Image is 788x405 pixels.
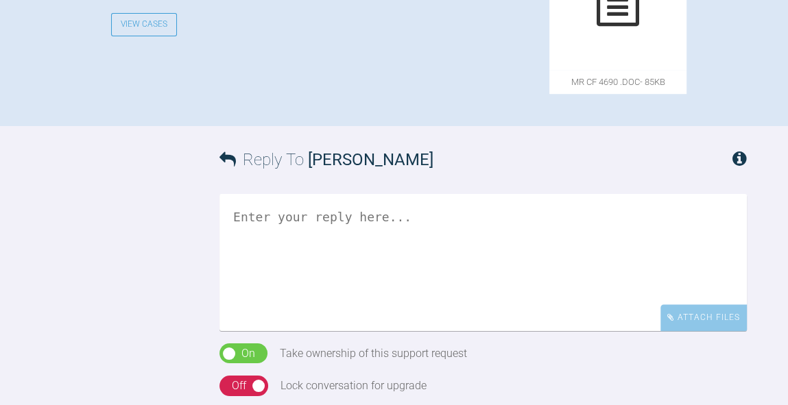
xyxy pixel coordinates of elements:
[111,13,177,36] a: View Cases
[241,345,255,363] div: On
[280,345,467,363] div: Take ownership of this support request
[549,70,686,94] span: Mr CF 4690 .doc - 85KB
[308,150,433,169] span: [PERSON_NAME]
[232,377,246,395] div: Off
[280,377,427,395] div: Lock conversation for upgrade
[660,304,747,331] div: Attach Files
[219,147,433,173] h3: Reply To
